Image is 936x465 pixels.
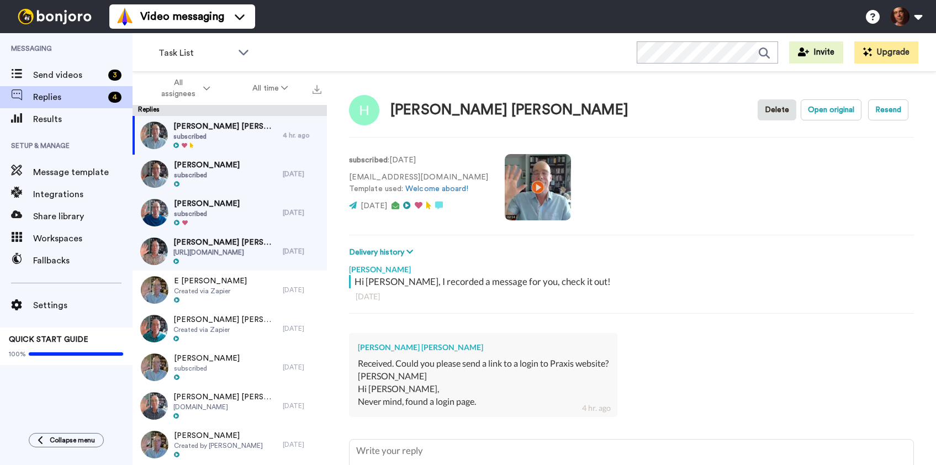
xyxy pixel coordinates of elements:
img: vm-color.svg [116,8,134,25]
span: Fallbacks [33,254,133,267]
span: All assignees [156,77,201,99]
div: [DATE] [283,401,321,410]
span: [PERSON_NAME] [174,198,240,209]
div: [PERSON_NAME] [349,258,914,275]
button: Delete [758,99,796,120]
span: Created via Zapier [173,325,277,334]
div: 4 hr. ago [582,403,611,414]
a: [PERSON_NAME] [PERSON_NAME]subscribed4 hr. ago [133,116,327,155]
div: [DATE] [283,440,321,449]
img: e4ec3e5a-db73-4cf2-927b-d1adb2422440-thumb.jpg [141,199,168,226]
a: [PERSON_NAME]subscribed[DATE] [133,348,327,387]
span: [URL][DOMAIN_NAME] [173,248,277,257]
img: Image of Howard Kalish Howard Kalish [349,95,379,125]
div: [PERSON_NAME] [PERSON_NAME] [390,102,628,118]
img: 7ecc9847-6cdb-4ae8-abdc-806d7b69275a-thumb.jpg [140,392,168,420]
button: Resend [868,99,908,120]
div: 4 [108,92,121,103]
span: [PERSON_NAME] [PERSON_NAME] [173,237,277,248]
strong: subscribed [349,156,388,164]
span: [PERSON_NAME] [174,353,240,364]
a: E [PERSON_NAME]Created via Zapier[DATE] [133,271,327,309]
img: b07ab82f-c77e-44b0-b16a-bb9e45fb4dc5-thumb.jpg [140,237,168,265]
span: [PERSON_NAME] [PERSON_NAME] [173,121,277,132]
span: [PERSON_NAME] [PERSON_NAME] [173,314,277,325]
span: [DOMAIN_NAME] [173,403,277,411]
a: Welcome aboard! [405,185,468,193]
div: [DATE] [283,247,321,256]
span: Workspaces [33,232,133,245]
span: Created via Zapier [174,287,247,295]
a: [PERSON_NAME] [PERSON_NAME]Created via Zapier[DATE] [133,309,327,348]
img: e08592b8-11a3-4484-8d58-2abb55f7ed1e-thumb.jpg [140,121,168,149]
span: Results [33,113,133,126]
div: [DATE] [356,291,907,302]
span: Message template [33,166,133,179]
span: Video messaging [140,9,224,24]
button: Upgrade [854,41,918,64]
img: 4e08cc1a-e82d-49ca-962d-9cb31950daf1-thumb.jpg [141,431,168,458]
div: [PERSON_NAME] [PERSON_NAME] [358,342,609,353]
div: 3 [108,70,121,81]
span: subscribed [173,132,277,141]
div: Hi [PERSON_NAME], Never mind, found a login page. [358,383,609,408]
span: [PERSON_NAME] [174,430,263,441]
span: Send videos [33,68,104,82]
span: Share library [33,210,133,223]
span: Collapse menu [50,436,95,445]
div: [DATE] [283,208,321,217]
button: Invite [789,41,843,64]
button: Delivery history [349,246,416,258]
div: [DATE] [283,363,321,372]
img: b76689c8-988b-481e-9b5a-803648ee2ea5-thumb.jpg [141,276,168,304]
img: d88e8c12-6122-477c-a2e2-3c79c5f92478-thumb.jpg [141,160,168,188]
div: [DATE] [283,324,321,333]
span: [PERSON_NAME] [174,160,240,171]
span: subscribed [174,209,240,218]
div: 4 hr. ago [283,131,321,140]
img: bj-logo-header-white.svg [13,9,96,24]
div: Hi [PERSON_NAME], I recorded a message for you, check it out! [355,275,911,288]
img: 41a595dc-c5bd-445d-b978-83c46742b18c-thumb.jpg [141,353,168,381]
p: [EMAIL_ADDRESS][DOMAIN_NAME] Template used: [349,172,488,195]
button: All assignees [135,73,231,104]
span: Created by [PERSON_NAME] [174,441,263,450]
span: subscribed [174,171,240,179]
a: [PERSON_NAME] [PERSON_NAME][DOMAIN_NAME][DATE] [133,387,327,425]
span: [PERSON_NAME] [PERSON_NAME] [173,392,277,403]
button: Open original [801,99,861,120]
a: [PERSON_NAME]subscribed[DATE] [133,155,327,193]
span: Task List [158,46,232,60]
button: Export all results that match these filters now. [309,80,325,97]
a: [PERSON_NAME]Created by [PERSON_NAME][DATE] [133,425,327,464]
div: [DATE] [283,286,321,294]
span: Settings [33,299,133,312]
a: [PERSON_NAME]subscribed[DATE] [133,193,327,232]
a: [PERSON_NAME] [PERSON_NAME][URL][DOMAIN_NAME][DATE] [133,232,327,271]
span: Integrations [33,188,133,201]
span: Replies [33,91,104,104]
div: Replies [133,105,327,116]
button: Collapse menu [29,433,104,447]
span: [DATE] [361,202,387,210]
span: QUICK START GUIDE [9,336,88,344]
p: : [DATE] [349,155,488,166]
div: Received. Could you please send a link to a login to Praxis website? [PERSON_NAME] [358,357,609,383]
button: All time [231,78,310,98]
img: 386182fa-9e68-4851-932a-ff60294fb146-thumb.jpg [140,315,168,342]
span: E [PERSON_NAME] [174,276,247,287]
img: export.svg [313,85,321,94]
div: [DATE] [283,170,321,178]
span: subscribed [174,364,240,373]
span: 100% [9,350,26,358]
